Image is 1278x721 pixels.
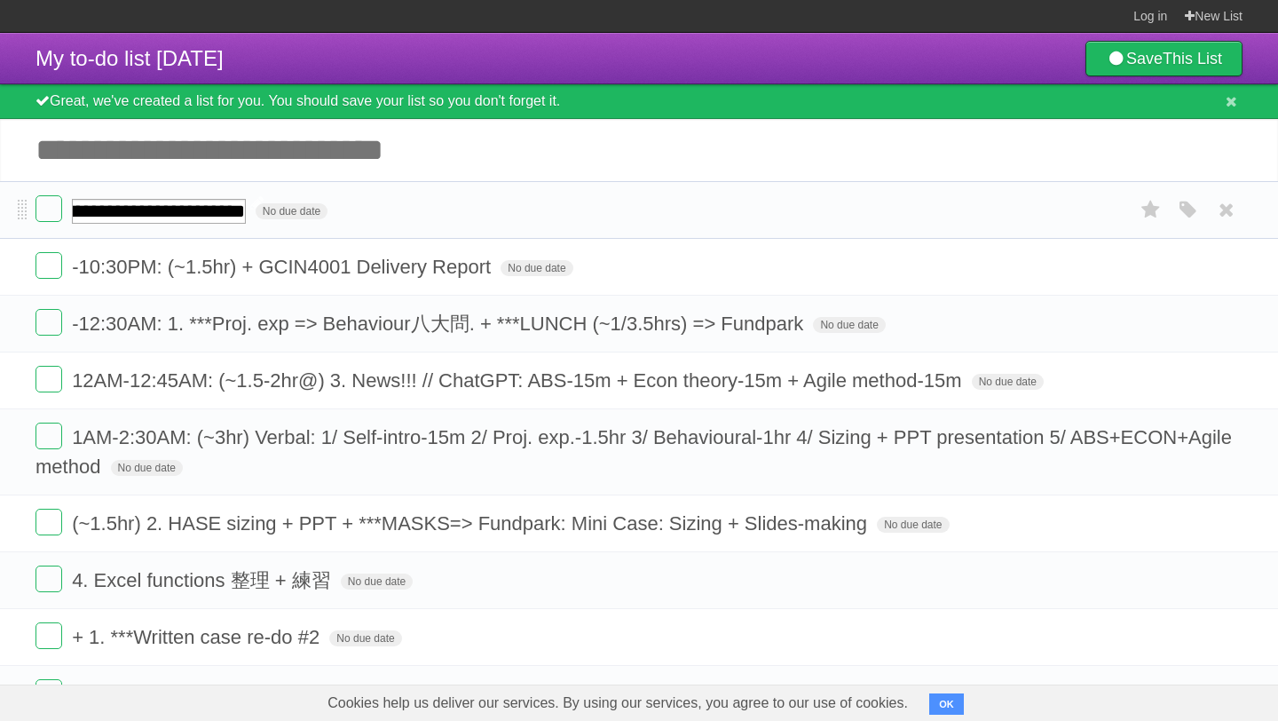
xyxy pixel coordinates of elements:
span: No due date [877,517,949,533]
span: No due date [111,460,183,476]
button: OK [929,693,964,715]
span: 1AM-2:30AM: (~3hr) Verbal: 1/ Self-intro-15m 2/ Proj. exp.-1.5hr 3/ Behavioural-1hr 4/ Sizing + P... [35,426,1232,478]
span: My to-do list [DATE] [35,46,224,70]
label: Done [35,423,62,449]
span: + 1. ***Written case re-do #2 [72,626,324,648]
a: SaveThis List [1085,41,1242,76]
span: 12AM-12:45AM: (~1.5-2hr@) 3. News!!! // ChatGPT: ABS-15m + Econ theory-15m + Agile method-15m [72,369,966,392]
label: Done [35,195,62,222]
span: -12:30AM: 1. ***Proj. exp => Behaviour八大問. + ***LUNCH (~1/3.5hrs) => Fundpark [72,313,808,335]
span: No due date [972,374,1044,390]
label: Done [35,509,62,535]
span: 4. Excel functions 整理 + 練習 [72,569,335,591]
span: No due date [501,260,572,276]
span: -10:30PM: (~1.5hr) + GCIN4001 Delivery Report [72,256,495,278]
label: Done [35,252,62,279]
span: No due date [329,630,401,646]
label: Done [35,679,62,706]
label: Done [35,366,62,392]
label: Done [35,309,62,336]
span: No due date [256,203,327,219]
b: This List [1163,50,1222,67]
span: No due date [813,317,885,333]
span: (~1.5hr) 2. HASE sizing + PPT + ***MASKS=> Fundpark: Mini Case: Sizing + Slides-making [72,512,872,535]
label: Done [35,566,62,592]
span: No due date [341,574,413,590]
span: + 2. BCG Case #3 [72,683,235,705]
span: Cookies help us deliver our services. By using our services, you agree to our use of cookies. [310,685,926,721]
label: Done [35,622,62,649]
label: Star task [1134,195,1168,225]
